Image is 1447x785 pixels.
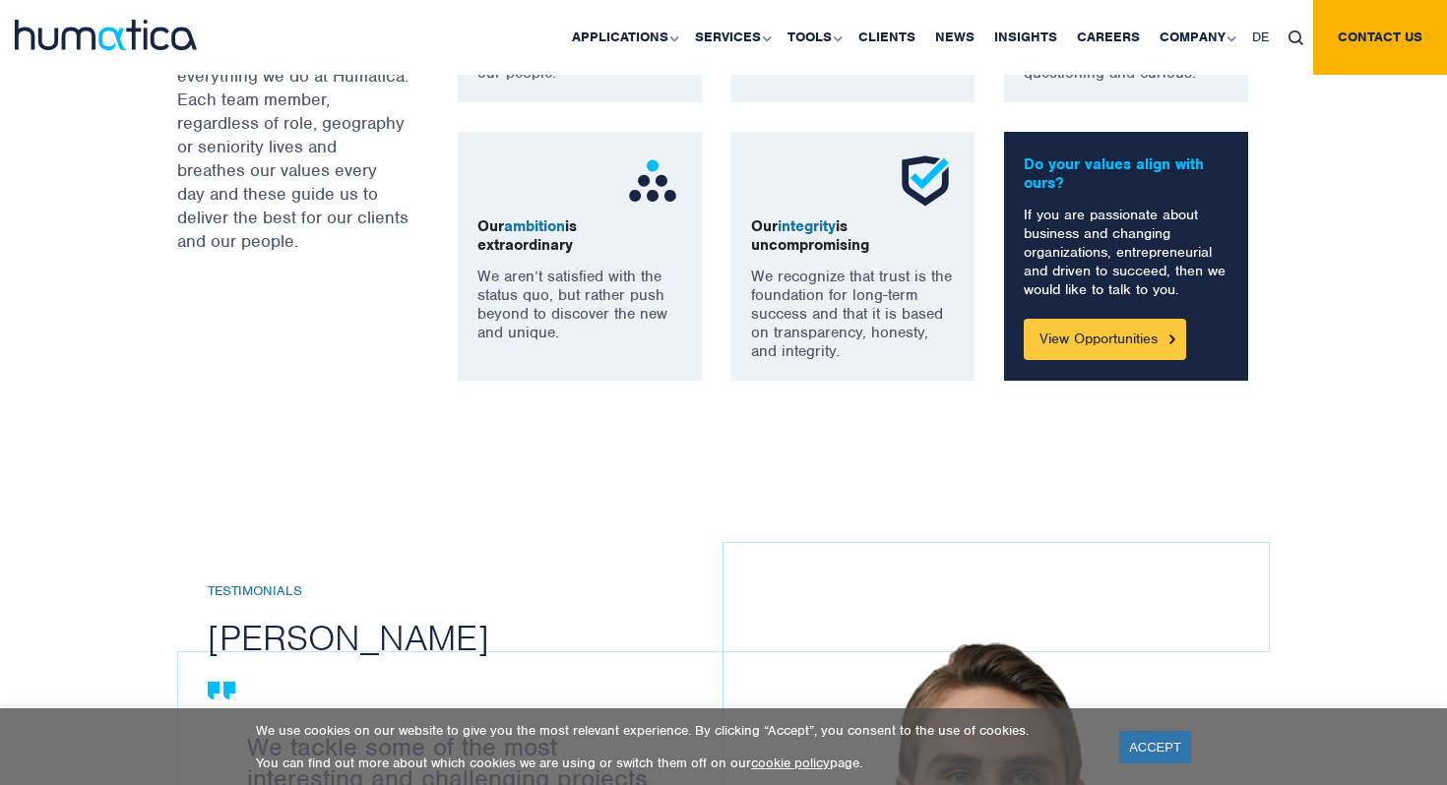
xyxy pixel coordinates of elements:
[256,755,1095,771] p: You can find out more about which cookies we are using or switch them off on our page.
[1024,206,1228,299] p: If you are passionate about business and changing organizations, entrepreneurial and driven to su...
[1252,29,1269,45] span: DE
[1119,731,1191,763] a: ACCEPT
[15,20,197,50] img: logo
[1289,30,1303,45] img: search_icon
[751,217,956,255] p: Our is uncompromising
[477,268,682,342] p: We aren’t satisfied with the status quo, but rather push beyond to discover the new and unique.
[751,268,956,361] p: We recognize that trust is the foundation for long-term success and that it is based on transpare...
[751,755,830,771] a: cookie policy
[1169,334,1175,343] img: Button
[208,615,752,660] h2: [PERSON_NAME]
[477,217,682,255] p: Our is extraordinary
[504,216,565,236] span: ambition
[1024,155,1228,193] p: Do your values align with ours?
[623,151,682,211] img: ico
[208,583,752,600] h6: Testimonials
[256,722,1095,739] p: We use cookies on our website to give you the most relevant experience. By clicking “Accept”, you...
[896,151,955,211] img: ico
[1024,319,1186,360] a: View Opportunities
[778,216,836,236] span: integrity
[177,40,409,253] p: Our values underpin everything we do at Humatica. Each team member, regardless of role, geography...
